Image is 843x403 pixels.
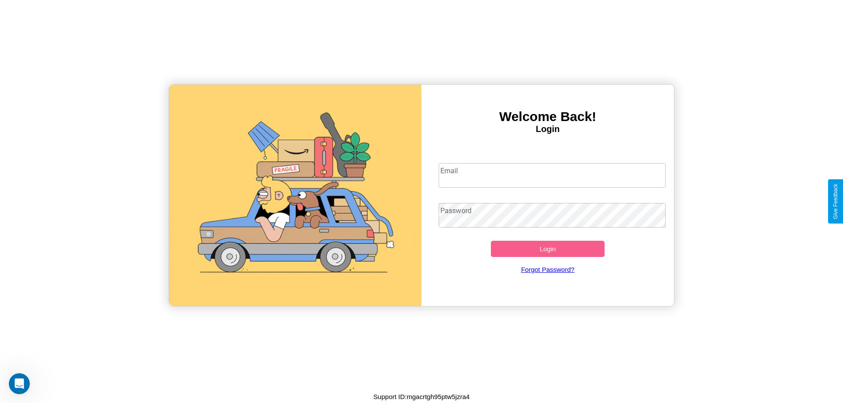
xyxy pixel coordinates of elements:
[434,257,662,282] a: Forgot Password?
[421,109,674,124] h3: Welcome Back!
[491,241,605,257] button: Login
[9,373,30,394] iframe: Intercom live chat
[421,124,674,134] h4: Login
[169,85,421,306] img: gif
[373,391,469,403] p: Support ID: mgacrtgh95ptw5jzra4
[832,184,839,219] div: Give Feedback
